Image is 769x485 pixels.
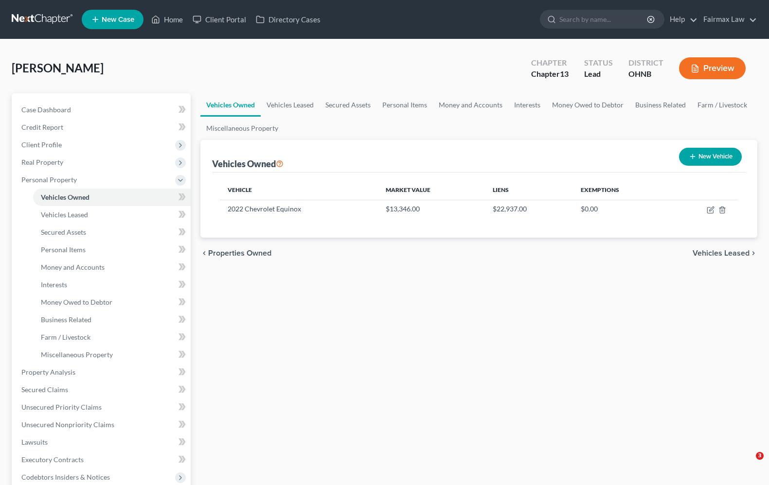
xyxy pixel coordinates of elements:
[21,473,110,481] span: Codebtors Insiders & Notices
[21,438,48,446] span: Lawsuits
[41,350,113,359] span: Miscellaneous Property
[14,451,191,468] a: Executory Contracts
[200,249,208,257] i: chevron_left
[573,200,669,218] td: $0.00
[33,224,191,241] a: Secured Assets
[41,280,67,289] span: Interests
[102,16,134,23] span: New Case
[376,93,433,117] a: Personal Items
[21,385,68,394] span: Secured Claims
[21,368,75,376] span: Property Analysis
[41,245,86,254] span: Personal Items
[33,259,191,276] a: Money and Accounts
[559,10,648,28] input: Search by name...
[41,298,112,306] span: Money Owed to Debtor
[14,101,191,119] a: Case Dashboard
[41,193,89,201] span: Vehicles Owned
[200,93,261,117] a: Vehicles Owned
[41,210,88,219] span: Vehicles Leased
[33,241,191,259] a: Personal Items
[665,11,697,28] a: Help
[628,69,663,80] div: OHNB
[41,333,90,341] span: Farm / Livestock
[41,263,105,271] span: Money and Accounts
[485,200,573,218] td: $22,937.00
[14,119,191,136] a: Credit Report
[584,69,613,80] div: Lead
[756,452,764,460] span: 3
[433,93,508,117] a: Money and Accounts
[21,158,63,166] span: Real Property
[41,228,86,236] span: Secured Assets
[21,455,84,464] span: Executory Contracts
[692,93,753,117] a: Farm / Livestock
[212,158,284,170] div: Vehicles Owned
[14,433,191,451] a: Lawsuits
[531,69,569,80] div: Chapter
[208,249,271,257] span: Properties Owned
[584,57,613,69] div: Status
[14,381,191,398] a: Secured Claims
[33,189,191,206] a: Vehicles Owned
[33,311,191,329] a: Business Related
[560,69,569,78] span: 13
[33,294,191,311] a: Money Owed to Debtor
[41,315,91,324] span: Business Related
[220,200,378,218] td: 2022 Chevrolet Equinox
[12,61,104,75] span: [PERSON_NAME]
[251,11,325,28] a: Directory Cases
[220,180,378,200] th: Vehicle
[200,249,271,257] button: chevron_left Properties Owned
[33,206,191,224] a: Vehicles Leased
[546,93,629,117] a: Money Owed to Debtor
[679,148,742,166] button: New Vehicle
[33,329,191,346] a: Farm / Livestock
[21,420,114,429] span: Unsecured Nonpriority Claims
[21,403,102,411] span: Unsecured Priority Claims
[531,57,569,69] div: Chapter
[14,364,191,381] a: Property Analysis
[33,276,191,294] a: Interests
[628,57,663,69] div: District
[21,105,71,114] span: Case Dashboard
[629,93,692,117] a: Business Related
[378,180,485,200] th: Market Value
[200,117,284,140] a: Miscellaneous Property
[146,11,188,28] a: Home
[320,93,376,117] a: Secured Assets
[679,57,746,79] button: Preview
[485,180,573,200] th: Liens
[33,346,191,364] a: Miscellaneous Property
[21,140,62,149] span: Client Profile
[261,93,320,117] a: Vehicles Leased
[508,93,546,117] a: Interests
[698,11,757,28] a: Fairmax Law
[736,452,759,475] iframe: Intercom live chat
[378,200,485,218] td: $13,346.00
[14,416,191,433] a: Unsecured Nonpriority Claims
[14,398,191,416] a: Unsecured Priority Claims
[21,123,63,131] span: Credit Report
[21,175,77,184] span: Personal Property
[693,249,750,257] span: Vehicles Leased
[573,180,669,200] th: Exemptions
[750,249,757,257] i: chevron_right
[188,11,251,28] a: Client Portal
[693,249,757,257] button: Vehicles Leased chevron_right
